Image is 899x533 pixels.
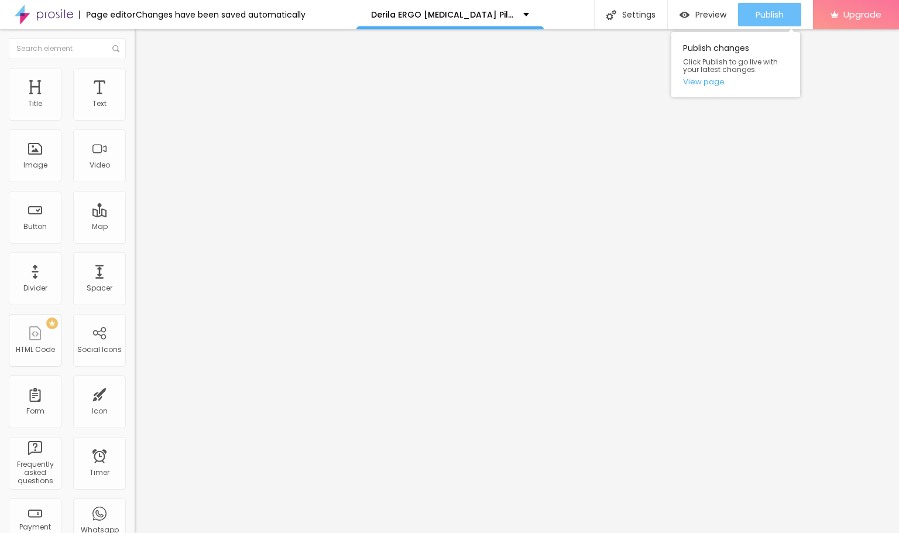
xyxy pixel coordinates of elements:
[87,284,112,292] div: Spacer
[16,346,55,354] div: HTML Code
[680,10,689,20] img: view-1.svg
[738,3,801,26] button: Publish
[756,10,784,19] span: Publish
[683,58,788,73] span: Click Publish to go live with your latest changes.
[371,11,514,19] p: Derila ERGO [MEDICAL_DATA] Pillow Orthopedic Neck Support with Butterfly Contour Design for Bette...
[12,460,58,486] div: Frequently asked questions
[683,78,788,86] a: View page
[23,223,47,231] div: Button
[92,407,108,415] div: Icon
[112,45,119,52] img: Icone
[23,161,47,169] div: Image
[77,346,122,354] div: Social Icons
[671,32,800,97] div: Publish changes
[695,10,726,19] span: Preview
[26,407,44,415] div: Form
[90,161,110,169] div: Video
[9,38,126,59] input: Search element
[606,10,616,20] img: Icone
[79,11,136,19] div: Page editor
[92,100,107,108] div: Text
[843,9,881,19] span: Upgrade
[23,284,47,292] div: Divider
[92,223,108,231] div: Map
[28,100,42,108] div: Title
[136,11,306,19] div: Changes have been saved automatically
[90,469,109,477] div: Timer
[668,3,738,26] button: Preview
[135,29,899,533] iframe: Editor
